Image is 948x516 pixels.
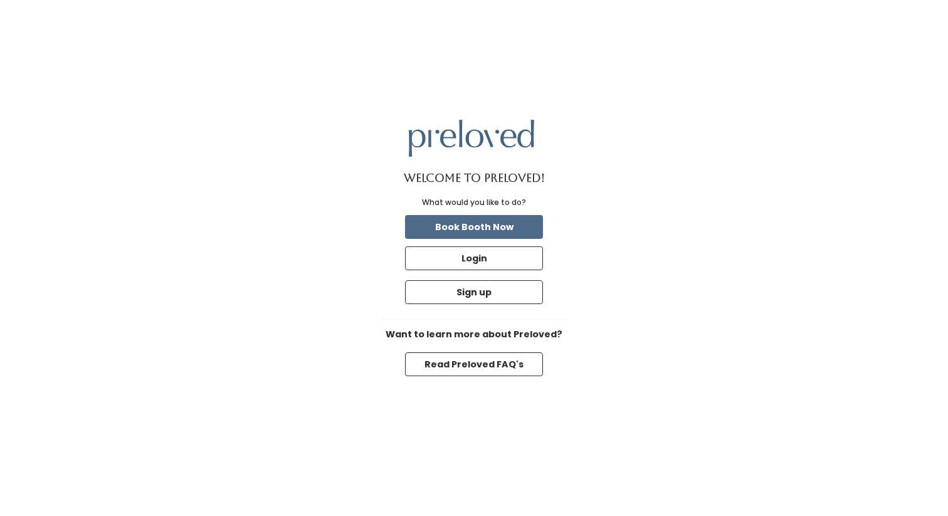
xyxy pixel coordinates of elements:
h6: Want to learn more about Preloved? [380,330,568,340]
img: preloved logo [409,120,534,157]
h1: Welcome to Preloved! [404,172,545,184]
button: Read Preloved FAQ's [405,352,543,376]
a: Login [403,244,545,273]
button: Login [405,246,543,270]
a: Sign up [403,278,545,307]
button: Book Booth Now [405,215,543,239]
div: What would you like to do? [422,197,526,208]
button: Sign up [405,280,543,304]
